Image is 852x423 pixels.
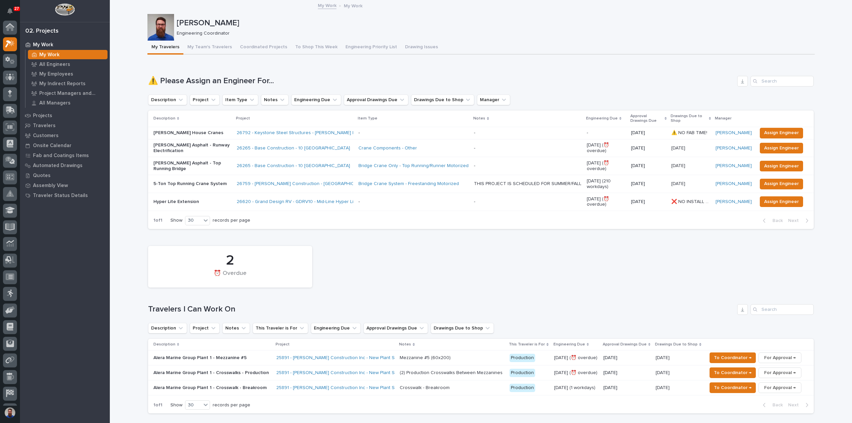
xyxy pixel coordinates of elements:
p: records per page [213,402,250,408]
div: 30 [185,402,201,409]
p: 5-Ton Top Running Crane System [153,181,231,187]
p: Approval Drawings Due [603,341,647,348]
span: For Approval → [764,369,796,377]
span: Assign Engineer [764,162,799,170]
p: [PERSON_NAME] Asphalt - Runway Electrification [153,142,231,154]
p: 1 of 1 [148,212,168,229]
a: Projects [20,110,110,120]
p: 1 of 1 [148,397,168,413]
button: Coordinated Projects [236,41,291,55]
span: To Coordinator → [714,354,751,362]
p: Hyper Lite Extension [153,199,231,205]
p: All Engineers [39,62,70,68]
p: Travelers [33,123,56,129]
a: 26265 - Base Construction - 10 [GEOGRAPHIC_DATA] [237,145,350,151]
button: Approval Drawings Due [344,95,408,105]
button: Assign Engineer [760,196,803,207]
tr: 5-Ton Top Running Crane System26759 - [PERSON_NAME] Construction - [GEOGRAPHIC_DATA] Department 5... [148,175,814,193]
button: Approval Drawings Due [363,323,428,333]
p: Customers [33,133,59,139]
p: [DATE] (⏰ overdue) [587,196,626,208]
button: For Approval → [758,382,801,393]
a: [PERSON_NAME] [716,145,752,151]
div: - [474,130,475,136]
p: Item Type [358,115,377,122]
p: [DATE] [656,354,671,361]
a: 25891 - [PERSON_NAME] Construction Inc - New Plant Setup - Mezzanine Project [276,385,448,391]
span: Assign Engineer [764,129,799,137]
button: Drawing Issues [401,41,442,55]
button: Engineering Priority List [341,41,401,55]
p: [DATE] [603,385,651,391]
button: Next [785,402,814,408]
p: Alera Marine Group Plant 1 - Crosswalk - Breakroom [153,385,270,391]
div: 2 [159,252,301,269]
a: 26265 - Base Construction - 10 [GEOGRAPHIC_DATA] [237,163,350,169]
a: Assembly View [20,180,110,190]
button: Back [757,402,785,408]
div: Production [510,354,535,362]
a: [PERSON_NAME] [716,130,752,136]
p: My Work [344,2,362,9]
p: My Work [33,42,53,48]
p: Drawings Due to Shop [671,112,707,125]
button: Drawings Due to Shop [431,323,494,333]
div: - [474,199,475,205]
a: Crane Components - Other [358,145,417,151]
p: records per page [213,218,250,223]
div: ⏰ Overdue [159,270,301,284]
p: Onsite Calendar [33,143,72,149]
button: users-avatar [3,406,17,420]
p: [DATE] [631,181,666,187]
tr: Alera Marine Group Plant 1 - Crosswalk - Breakroom25891 - [PERSON_NAME] Construction Inc - New Pl... [148,380,814,395]
p: [DATE] [631,145,666,151]
button: Description [148,95,187,105]
p: Assembly View [33,183,68,189]
input: Search [750,76,814,87]
button: This Traveler is For [253,323,308,333]
a: 26792 - Keystone Steel Structures - [PERSON_NAME] House [237,130,367,136]
a: My Work [20,40,110,50]
p: Manager [715,115,732,122]
a: Customers [20,130,110,140]
p: Drawings Due to Shop [655,341,698,348]
a: [PERSON_NAME] [716,181,752,187]
p: Alera Marine Group Plant 1 - Mezzanine #5 [153,355,270,361]
a: Travelers [20,120,110,130]
a: [PERSON_NAME] [716,199,752,205]
p: Engineering Due [586,115,618,122]
span: Assign Engineer [764,180,799,188]
p: Alera Marine Group Plant 1 - Crosswalks - Production [153,370,270,376]
p: My Work [39,52,60,58]
a: 25891 - [PERSON_NAME] Construction Inc - New Plant Setup - Mezzanine Project [276,370,448,376]
div: 02. Projects [25,28,59,35]
button: Assign Engineer [760,179,803,189]
tr: Alera Marine Group Plant 1 - Crosswalks - Production25891 - [PERSON_NAME] Construction Inc - New ... [148,365,814,380]
h1: ⚠️ Please Assign an Engineer For... [148,76,735,86]
p: [DATE] (210 workdays) [587,178,626,190]
button: Next [785,218,814,224]
p: 27 [15,6,19,11]
p: [PERSON_NAME] House Cranes [153,130,231,136]
p: [DATE] (⏰ overdue) [554,355,598,361]
button: Notifications [3,4,17,18]
a: Traveler Status Details [20,190,110,200]
span: For Approval → [764,384,796,392]
p: - [358,199,469,205]
button: Notes [222,323,250,333]
button: Assign Engineer [760,161,803,171]
span: Assign Engineer [764,198,799,206]
p: - [587,130,626,136]
button: Assign Engineer [760,128,803,138]
p: Description [153,341,175,348]
div: - [474,145,475,151]
p: Quotes [33,173,51,179]
div: Production [510,369,535,377]
p: [DATE] [631,130,666,136]
button: To Coordinator → [710,382,756,393]
button: Engineering Due [311,323,361,333]
p: Notes [473,115,485,122]
p: [DATE] (⏰ overdue) [587,160,626,172]
p: Automated Drawings [33,163,83,169]
button: Assign Engineer [760,143,803,153]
